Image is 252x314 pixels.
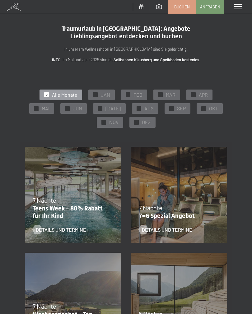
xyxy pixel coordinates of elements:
span: SEP [177,105,186,112]
span: 7 Nächte [139,204,162,211]
span: APR [199,91,208,98]
span: ✓ [35,106,38,111]
span: Lieblingsangebot entdecken und buchen [70,32,182,40]
span: JAN [101,91,110,98]
strong: Seilbahnen Klausberg und Speikboden kostenlos [114,57,199,62]
span: NOV [109,119,119,126]
span: ✓ [170,106,173,111]
a: Buchen [168,0,196,13]
a: Details und Termine [33,226,86,233]
span: 7 Nächte [33,302,56,310]
p: In unserem Wellnesshotel in [GEOGRAPHIC_DATA] sind Sie goldrichtig. [25,46,227,53]
span: FEB [133,91,142,98]
span: Anfragen [200,4,220,10]
span: ✓ [159,93,162,97]
strong: INFO [52,57,60,62]
span: Details und Termine [36,226,86,233]
span: ✓ [99,106,101,111]
p: : Im Mai und Juni 2025 sind die . [25,57,227,63]
span: ✓ [66,106,69,111]
span: AUG [144,105,154,112]
span: Details und Termine [142,226,192,233]
span: Alle Monate [52,91,77,98]
span: ✓ [127,93,129,97]
span: OKT [209,105,218,112]
a: Anfragen [196,0,224,13]
span: ✓ [203,106,205,111]
p: 7=6 Spezial Angebot [139,212,216,219]
span: ✓ [94,93,97,97]
span: MAI [42,105,49,112]
span: [DATE] [105,105,121,112]
span: JUN [73,105,82,112]
span: MAR [166,91,175,98]
span: ✓ [135,120,138,125]
span: ✓ [192,93,195,97]
span: ✓ [138,106,140,111]
span: ✓ [102,120,105,125]
p: Teens Week - 80% Rabatt für Ihr Kind [33,205,110,219]
span: ✓ [45,93,48,97]
span: Buchen [174,4,190,10]
span: DEZ [142,119,151,126]
span: Traumurlaub in [GEOGRAPHIC_DATA]: Angebote [62,25,190,32]
a: Details und Termine [139,226,192,233]
span: 7 Nächte [33,196,56,204]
